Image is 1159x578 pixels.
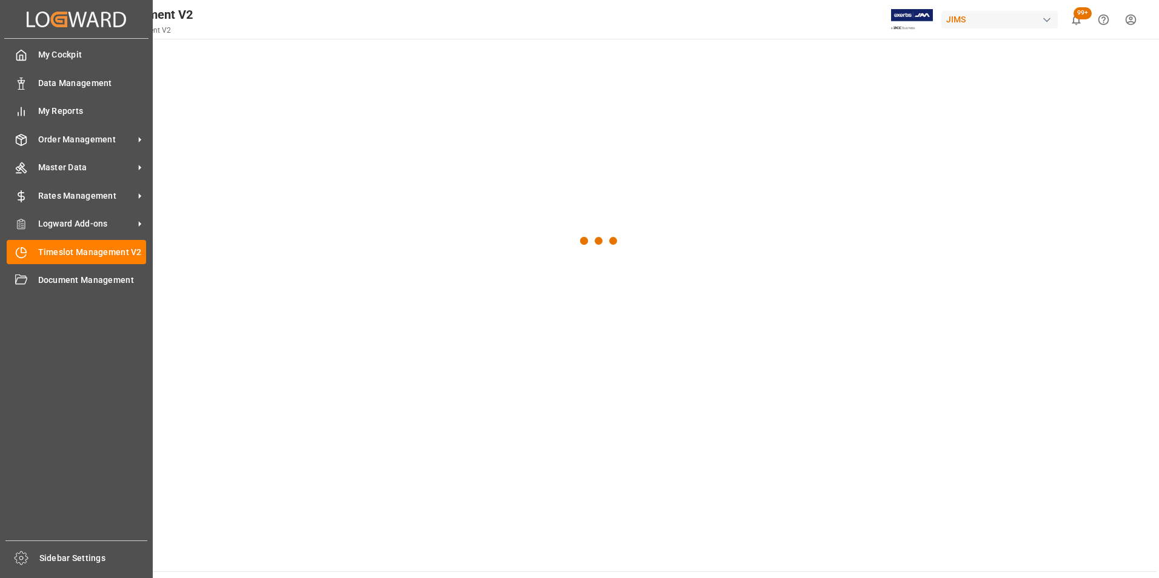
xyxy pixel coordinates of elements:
span: Rates Management [38,190,134,202]
span: My Reports [38,105,147,118]
span: Document Management [38,274,147,287]
button: JIMS [941,8,1063,31]
a: My Reports [7,99,146,123]
button: Help Center [1090,6,1117,33]
div: JIMS [941,11,1058,28]
a: Data Management [7,71,146,95]
span: Master Data [38,161,134,174]
span: Sidebar Settings [39,552,148,565]
span: Data Management [38,77,147,90]
span: Timeslot Management V2 [38,246,147,259]
a: Timeslot Management V2 [7,240,146,264]
button: show 100 new notifications [1063,6,1090,33]
span: Logward Add-ons [38,218,134,230]
a: Document Management [7,268,146,292]
a: My Cockpit [7,43,146,67]
span: My Cockpit [38,48,147,61]
span: 99+ [1074,7,1092,19]
img: Exertis%20JAM%20-%20Email%20Logo.jpg_1722504956.jpg [891,9,933,30]
span: Order Management [38,133,134,146]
